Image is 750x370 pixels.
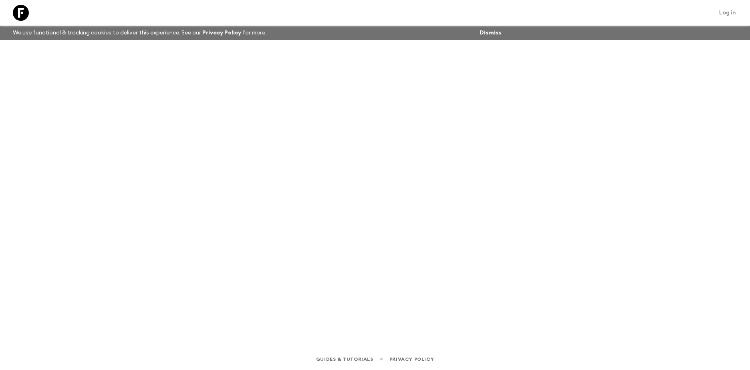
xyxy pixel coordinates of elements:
a: Guides & Tutorials [316,355,373,364]
button: Dismiss [478,27,503,38]
a: Privacy Policy [202,30,241,36]
a: Privacy Policy [389,355,434,364]
a: Log in [715,7,740,18]
p: We use functional & tracking cookies to deliver this experience. See our for more. [10,26,270,40]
